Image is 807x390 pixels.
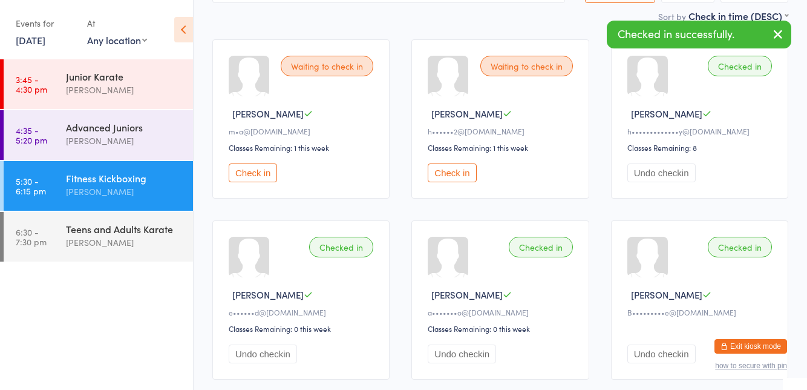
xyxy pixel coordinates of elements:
[309,237,373,257] div: Checked in
[4,110,193,160] a: 4:35 -5:20 pmAdvanced Juniors[PERSON_NAME]
[281,56,373,76] div: Waiting to check in
[16,176,46,196] time: 5:30 - 6:15 pm
[627,142,776,153] div: Classes Remaining: 8
[229,126,377,136] div: m•a@[DOMAIN_NAME]
[4,161,193,211] a: 5:30 -6:15 pmFitness Kickboxing[PERSON_NAME]
[631,107,702,120] span: [PERSON_NAME]
[87,13,147,33] div: At
[66,83,183,97] div: [PERSON_NAME]
[232,107,304,120] span: [PERSON_NAME]
[66,236,183,250] div: [PERSON_NAME]
[428,164,476,182] button: Check in
[708,56,772,76] div: Checked in
[16,74,47,94] time: 3:45 - 4:30 pm
[4,59,193,109] a: 3:45 -4:30 pmJunior Karate[PERSON_NAME]
[16,13,75,33] div: Events for
[428,307,576,317] div: a•••••••o@[DOMAIN_NAME]
[715,362,787,370] button: how to secure with pin
[480,56,573,76] div: Waiting to check in
[627,126,776,136] div: h•••••••••••••y@[DOMAIN_NAME]
[627,307,776,317] div: B•••••••••e@[DOMAIN_NAME]
[16,125,47,145] time: 4:35 - 5:20 pm
[229,345,297,363] button: Undo checkin
[66,222,183,236] div: Teens and Adults Karate
[431,107,503,120] span: [PERSON_NAME]
[66,134,183,148] div: [PERSON_NAME]
[708,237,772,257] div: Checked in
[714,339,787,354] button: Exit kiosk mode
[431,288,503,301] span: [PERSON_NAME]
[66,171,183,185] div: Fitness Kickboxing
[428,126,576,136] div: h••••••2@[DOMAIN_NAME]
[509,237,573,257] div: Checked in
[229,323,377,334] div: Classes Remaining: 0 this week
[627,164,696,182] button: Undo checkin
[4,212,193,262] a: 6:30 -7:30 pmTeens and Adults Karate[PERSON_NAME]
[428,142,576,153] div: Classes Remaining: 1 this week
[688,9,788,22] div: Check in time (DESC)
[16,227,47,246] time: 6:30 - 7:30 pm
[66,70,183,83] div: Junior Karate
[627,345,696,363] button: Undo checkin
[232,288,304,301] span: [PERSON_NAME]
[229,307,377,317] div: e••••••d@[DOMAIN_NAME]
[16,33,45,47] a: [DATE]
[66,121,183,134] div: Advanced Juniors
[428,323,576,334] div: Classes Remaining: 0 this week
[631,288,702,301] span: [PERSON_NAME]
[607,21,791,48] div: Checked in successfully.
[87,33,147,47] div: Any location
[229,142,377,153] div: Classes Remaining: 1 this week
[428,345,496,363] button: Undo checkin
[229,164,277,182] button: Check in
[66,185,183,199] div: [PERSON_NAME]
[658,10,686,22] label: Sort by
